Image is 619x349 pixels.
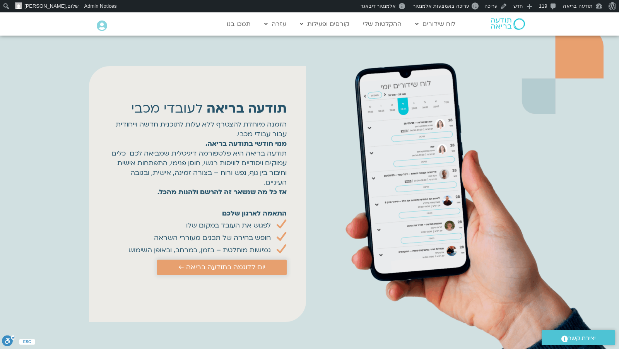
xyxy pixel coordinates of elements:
a: תמכו בנו [223,17,255,31]
strong: אז כל מה שנשאר זה להרשם ולהנות מהכל. [157,188,287,197]
strong: מנוי חודשי בתודעה בריאה. [205,139,287,148]
span: חופש בחירה של תכנים מעוררי השראה [154,233,271,242]
h1: לעובדי מכבי [131,101,287,116]
span: עריכה באמצעות אלמנטור [413,3,469,9]
h2: התאמה לארגון שלכם [108,209,287,217]
a: עזרה [260,17,290,31]
span: [PERSON_NAME] [24,3,66,9]
img: תודעה בריאה [491,18,525,30]
a: קורסים ופעילות [296,17,353,31]
span: יצירת קשר [568,333,596,344]
span: יום לדוגמה בתודעה בריאה ← [178,263,265,271]
a: לוח שידורים [411,17,459,31]
p: הזמנה מיוחדת להצטרף ללא עלות לתוכנית חדשה וייחודית עבור עבודי מכבי. תודעה בריאה היא פלטפורמה דיגי... [108,120,287,197]
span: לפגוש את העובד במקום שלו [186,221,271,230]
span: גמישות מוחלטת – בזמן, במרחב, ובאופן השימוש [128,246,271,255]
a: יום לדוגמה בתודעה בריאה ← [157,260,287,275]
a: יצירת קשר [542,330,615,345]
a: ההקלטות שלי [359,17,405,31]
